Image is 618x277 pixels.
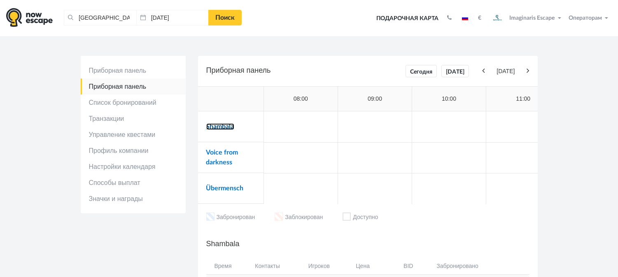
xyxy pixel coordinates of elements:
[206,123,234,130] a: Shambala
[432,258,485,275] th: Забронировано
[441,65,469,77] a: [DATE]
[206,149,238,166] a: Voice from darkness
[406,65,437,77] a: Сегодня
[275,212,323,223] li: Заблокирован
[462,16,468,20] img: ru.jpg
[206,185,244,192] a: Übermensch
[343,212,378,223] li: Доступно
[341,258,385,275] th: Цена
[206,64,529,78] h5: Приборная панель
[206,238,529,250] h5: Shambala
[486,87,560,111] td: 11:00
[81,191,186,207] a: Значки и награды
[81,175,186,191] a: Способы выплат
[81,159,186,175] a: Настройки календаря
[384,258,432,275] th: BID
[206,212,255,223] li: Забронирован
[81,111,186,127] a: Транзакции
[567,14,612,22] button: Операторам
[136,10,209,25] input: Дата
[81,62,186,78] a: Приборная панель
[208,10,242,25] a: Поиск
[569,15,602,21] span: Операторам
[474,14,485,22] button: €
[297,258,341,275] th: Игроков
[478,15,481,21] strong: €
[487,10,565,26] button: Imaginaris Escape
[64,10,136,25] input: Город или название квеста
[81,78,186,95] a: Приборная панель
[510,14,555,21] span: Imaginaris Escape
[81,127,186,143] a: Управление квестами
[251,258,296,275] th: Контакты
[81,95,186,111] a: Список бронирований
[487,67,525,75] span: [DATE]
[206,258,251,275] th: Время
[373,9,441,28] a: Подарочная карта
[81,143,186,159] a: Профиль компании
[6,8,53,27] img: logo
